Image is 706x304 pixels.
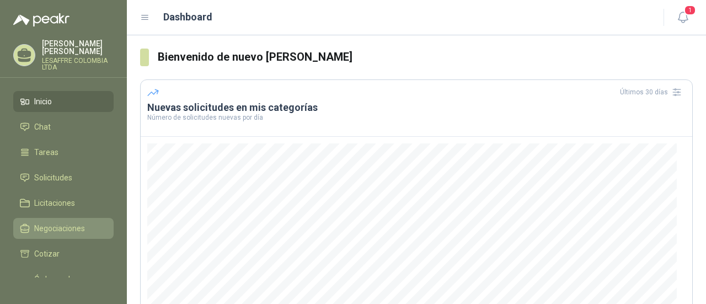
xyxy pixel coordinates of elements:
[34,146,58,158] span: Tareas
[620,83,686,101] div: Últimos 30 días
[42,57,114,71] p: LESAFFRE COLOMBIA LTDA
[13,91,114,112] a: Inicio
[158,49,693,66] h3: Bienvenido de nuevo [PERSON_NAME]
[673,8,693,28] button: 1
[13,13,69,26] img: Logo peakr
[34,273,103,297] span: Órdenes de Compra
[34,95,52,108] span: Inicio
[13,116,114,137] a: Chat
[34,172,72,184] span: Solicitudes
[147,114,686,121] p: Número de solicitudes nuevas por día
[163,9,212,25] h1: Dashboard
[13,243,114,264] a: Cotizar
[13,218,114,239] a: Negociaciones
[34,121,51,133] span: Chat
[13,142,114,163] a: Tareas
[13,167,114,188] a: Solicitudes
[684,5,696,15] span: 1
[34,222,85,234] span: Negociaciones
[34,197,75,209] span: Licitaciones
[13,193,114,214] a: Licitaciones
[34,248,60,260] span: Cotizar
[147,101,686,114] h3: Nuevas solicitudes en mis categorías
[13,269,114,302] a: Órdenes de Compra
[42,40,114,55] p: [PERSON_NAME] [PERSON_NAME]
